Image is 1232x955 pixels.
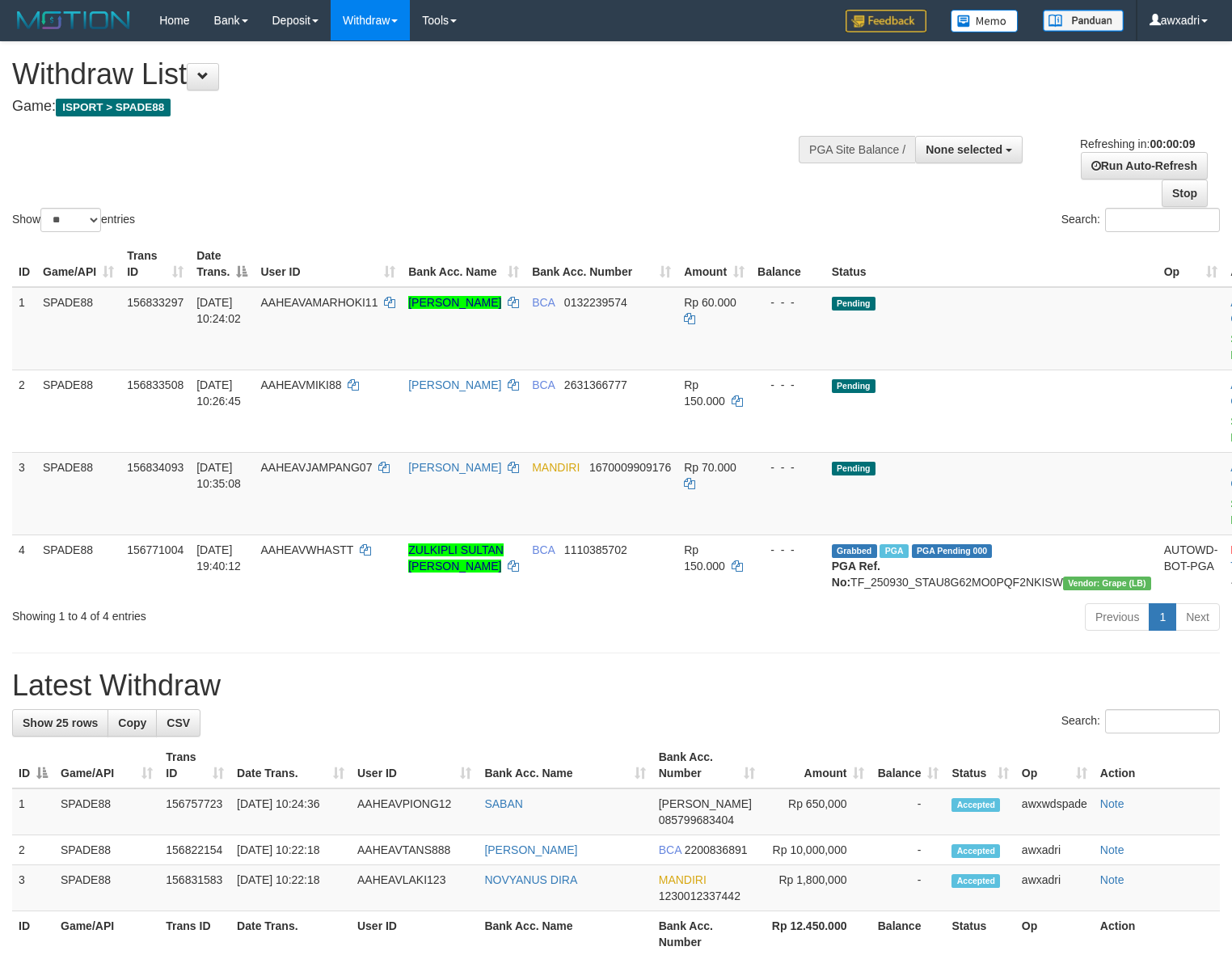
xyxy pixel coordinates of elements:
span: BCA [532,378,555,391]
td: - [871,835,945,865]
span: Copy 1110385702 to clipboard [564,543,627,556]
td: 156757723 [159,788,230,835]
td: Rp 10,000,000 [762,835,871,865]
button: None selected [915,136,1023,163]
td: awxadri [1015,835,1094,865]
span: Rp 60.000 [684,296,736,309]
td: awxwdspade [1015,788,1094,835]
a: Next [1175,603,1220,631]
span: None selected [926,143,1002,156]
a: Note [1100,797,1124,810]
input: Search: [1105,709,1220,733]
span: [DATE] 10:26:45 [196,378,241,408]
span: AAHEAVAMARHOKI11 [260,296,378,309]
th: Op: activate to sort column ascending [1158,241,1225,287]
a: Run Auto-Refresh [1081,152,1208,180]
h1: Latest Withdraw [12,670,1220,702]
th: Trans ID: activate to sort column ascending [120,241,190,287]
span: Grabbed [832,544,877,558]
b: PGA Ref. No: [832,560,880,589]
td: [DATE] 10:24:36 [230,788,351,835]
span: Copy 2631366777 to clipboard [564,378,627,391]
span: [PERSON_NAME] [659,797,752,810]
select: Showentries [40,208,101,232]
th: Amount: activate to sort column ascending [762,742,871,788]
div: - - - [757,294,819,311]
label: Search: [1061,208,1220,232]
span: MANDIRI [532,461,580,474]
span: PGA Pending [912,544,993,558]
td: - [871,788,945,835]
th: Status: activate to sort column ascending [945,742,1015,788]
th: ID: activate to sort column descending [12,742,54,788]
th: Balance [751,241,825,287]
span: AAHEAVMIKI88 [260,378,341,391]
span: Accepted [951,798,1000,812]
th: Op: activate to sort column ascending [1015,742,1094,788]
span: Show 25 rows [23,716,98,729]
h4: Game: [12,99,805,115]
a: [PERSON_NAME] [484,843,577,856]
label: Search: [1061,709,1220,733]
th: Balance: activate to sort column ascending [871,742,945,788]
th: Trans ID: activate to sort column ascending [159,742,230,788]
a: ZULKIPLI SULTAN [PERSON_NAME] [408,543,504,573]
span: Pending [832,379,875,393]
td: 156831583 [159,865,230,911]
th: Status [825,241,1158,287]
td: SPADE88 [36,452,120,535]
a: [PERSON_NAME] [408,461,501,474]
a: Show 25 rows [12,709,108,737]
a: Previous [1085,603,1150,631]
span: Copy 085799683404 to clipboard [659,813,734,826]
h1: Withdraw List [12,58,805,91]
td: 3 [12,452,36,535]
td: Rp 650,000 [762,788,871,835]
th: Date Trans.: activate to sort column ascending [230,742,351,788]
td: TF_250930_STAU8G62MO0PQF2NKISW [825,535,1158,597]
td: [DATE] 10:22:18 [230,835,351,865]
td: 1 [12,287,36,370]
a: NOVYANUS DIRA [484,873,577,886]
td: SPADE88 [36,535,120,597]
td: 2 [12,370,36,452]
span: MANDIRI [659,873,707,886]
span: 156833297 [127,296,184,309]
span: Pending [832,462,875,475]
div: PGA Site Balance / [799,136,915,163]
span: Copy [118,716,146,729]
span: Copy 2200836891 to clipboard [685,843,748,856]
img: panduan.png [1043,10,1124,32]
span: Marked by awxadri [880,544,908,558]
img: Feedback.jpg [846,10,926,32]
th: Bank Acc. Name: activate to sort column ascending [478,742,652,788]
td: 1 [12,788,54,835]
span: [DATE] 10:35:08 [196,461,241,490]
img: Button%20Memo.svg [951,10,1019,32]
span: 156771004 [127,543,184,556]
th: Game/API: activate to sort column ascending [54,742,159,788]
a: 1 [1149,603,1176,631]
span: Rp 70.000 [684,461,736,474]
span: Refreshing in: [1080,137,1195,150]
span: [DATE] 19:40:12 [196,543,241,573]
th: Date Trans.: activate to sort column descending [190,241,254,287]
span: Accepted [951,874,1000,888]
td: AAHEAVLAKI123 [351,865,478,911]
div: - - - [757,459,819,475]
td: 4 [12,535,36,597]
span: Accepted [951,844,1000,858]
td: Rp 1,800,000 [762,865,871,911]
label: Show entries [12,208,135,232]
a: Stop [1162,180,1208,207]
td: SPADE88 [54,788,159,835]
span: Vendor URL: https://dashboard.q2checkout.com/secure [1063,577,1151,590]
span: AAHEAVWHASTT [260,543,353,556]
td: 3 [12,865,54,911]
span: Copy 0132239574 to clipboard [564,296,627,309]
span: ISPORT > SPADE88 [56,99,171,116]
td: awxadri [1015,865,1094,911]
td: 156822154 [159,835,230,865]
td: AAHEAVPIONG12 [351,788,478,835]
a: Copy [108,709,157,737]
